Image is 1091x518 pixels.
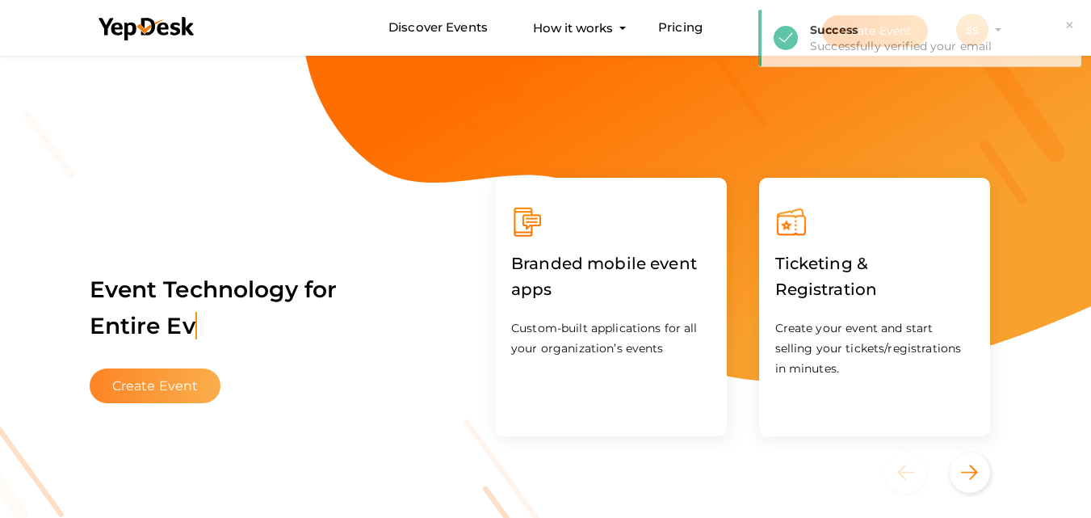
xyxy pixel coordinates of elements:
p: Create your event and start selling your tickets/registrations in minutes. [775,318,975,379]
button: Create Event [90,368,221,403]
a: Branded mobile event apps [511,283,711,298]
div: Success [810,22,1069,38]
label: Event Technology for [90,251,338,364]
span: Entire Ev [90,312,197,339]
a: Discover Events [388,13,488,43]
a: Pricing [658,13,703,43]
div: Successfully verified your email [810,38,1069,54]
button: × [1064,16,1075,35]
button: Previous [885,453,946,493]
button: Next [950,453,990,493]
p: Custom-built applications for all your organization’s events [511,318,711,359]
button: How it works [528,13,618,43]
a: Ticketing & Registration [775,283,975,298]
label: Branded mobile event apps [511,238,711,314]
label: Ticketing & Registration [775,238,975,314]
